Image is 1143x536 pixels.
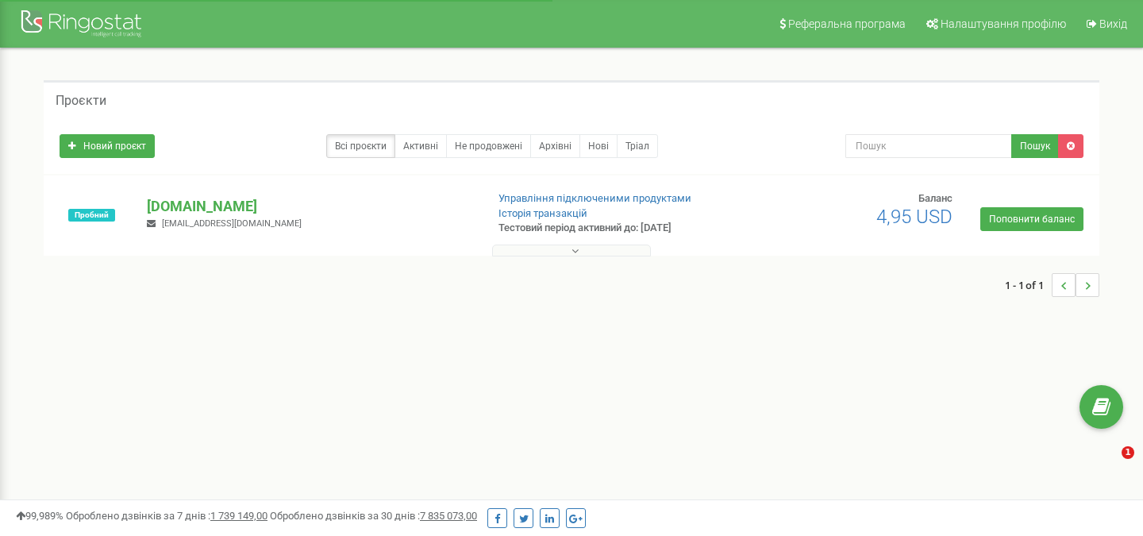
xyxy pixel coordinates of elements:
[394,134,447,158] a: Активні
[498,221,737,236] p: Тестовий період активний до: [DATE]
[16,510,63,522] span: 99,989%
[788,17,906,30] span: Реферальна програма
[498,192,691,204] a: Управління підключеними продуктами
[60,134,155,158] a: Новий проєкт
[1099,17,1127,30] span: Вихід
[1005,273,1052,297] span: 1 - 1 of 1
[420,510,477,522] u: 7 835 073,00
[68,209,115,222] span: Пробний
[270,510,477,522] span: Оброблено дзвінків за 30 днів :
[579,134,618,158] a: Нові
[1122,446,1134,459] span: 1
[1011,134,1059,158] button: Пошук
[617,134,658,158] a: Тріал
[876,206,952,228] span: 4,95 USD
[446,134,531,158] a: Не продовжені
[326,134,395,158] a: Всі проєкти
[498,207,587,219] a: Історія транзакцій
[918,192,952,204] span: Баланс
[941,17,1066,30] span: Налаштування профілю
[56,94,106,108] h5: Проєкти
[1089,446,1127,484] iframe: Intercom live chat
[162,218,302,229] span: [EMAIL_ADDRESS][DOMAIN_NAME]
[530,134,580,158] a: Архівні
[845,134,1012,158] input: Пошук
[1005,257,1099,313] nav: ...
[210,510,267,522] u: 1 739 149,00
[66,510,267,522] span: Оброблено дзвінків за 7 днів :
[980,207,1083,231] a: Поповнити баланс
[147,196,472,217] p: [DOMAIN_NAME]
